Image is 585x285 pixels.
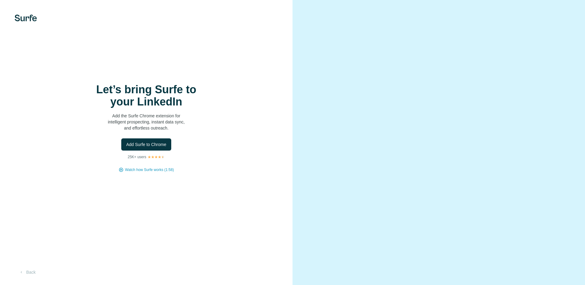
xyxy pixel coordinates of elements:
[85,84,207,108] h1: Let’s bring Surfe to your LinkedIn
[128,154,146,160] p: 25K+ users
[147,155,165,159] img: Rating Stars
[85,113,207,131] p: Add the Surfe Chrome extension for intelligent prospecting, instant data sync, and effortless out...
[15,267,40,278] button: Back
[126,141,166,148] span: Add Surfe to Chrome
[125,167,174,173] button: Watch how Surfe works (1:58)
[121,138,171,151] button: Add Surfe to Chrome
[15,15,37,21] img: Surfe's logo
